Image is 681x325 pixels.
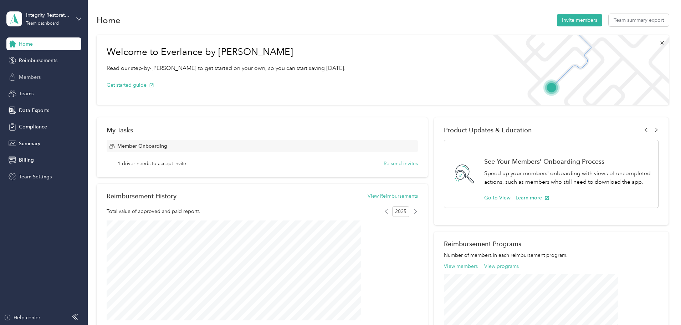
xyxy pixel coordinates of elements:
span: Compliance [19,123,47,131]
h1: See Your Members' Onboarding Process [484,158,651,165]
span: Summary [19,140,40,147]
button: Learn more [516,194,549,202]
div: My Tasks [107,126,418,134]
iframe: Everlance-gr Chat Button Frame [641,285,681,325]
h1: Welcome to Everlance by [PERSON_NAME] [107,46,345,58]
button: Invite members [557,14,602,26]
img: Welcome to everlance [486,35,669,105]
button: View programs [484,263,519,270]
p: Read our step-by-[PERSON_NAME] to get started on your own, so you can start saving [DATE]. [107,64,345,73]
button: Help center [4,314,40,321]
button: Re-send invites [384,160,418,167]
button: Get started guide [107,81,154,89]
button: Go to View [484,194,511,202]
h2: Reimbursement Programs [444,240,659,248]
span: Members [19,73,41,81]
button: View Reimbursements [368,192,418,200]
h2: Reimbursement History [107,192,176,200]
span: Reimbursements [19,57,57,64]
span: Product Updates & Education [444,126,532,134]
span: 2025 [392,206,409,217]
h1: Home [97,16,121,24]
button: View members [444,263,478,270]
p: Speed up your members' onboarding with views of uncompleted actions, such as members who still ne... [484,169,651,187]
span: Data Exports [19,107,49,114]
span: Team Settings [19,173,52,181]
span: Teams [19,90,34,97]
span: Billing [19,156,34,164]
div: Integrity Restoration / Design and Remodel [26,11,71,19]
span: 1 driver needs to accept invite [118,160,186,167]
span: Home [19,40,33,48]
button: Team summary export [609,14,669,26]
p: Number of members in each reimbursement program. [444,252,659,259]
div: Team dashboard [26,21,59,26]
span: Total value of approved and paid reports [107,208,200,215]
span: Member Onboarding [117,142,167,150]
